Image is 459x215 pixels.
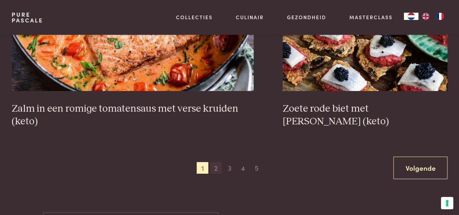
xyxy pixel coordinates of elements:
[283,103,447,128] h3: Zoete rode biet met [PERSON_NAME] (keto)
[197,162,208,174] span: 1
[287,13,326,21] a: Gezondheid
[404,13,447,20] aside: Language selected: Nederlands
[236,13,264,21] a: Culinair
[224,162,235,174] span: 3
[12,103,254,128] h3: Zalm in een romige tomatensaus met verse kruiden (keto)
[349,13,392,21] a: Masterclass
[404,13,418,20] a: NL
[210,162,222,174] span: 2
[441,197,453,209] button: Uw voorkeuren voor toestemming voor trackingtechnologieën
[418,13,433,20] a: EN
[237,162,249,174] span: 4
[404,13,418,20] div: Language
[433,13,447,20] a: FR
[393,157,447,179] a: Volgende
[12,12,43,23] a: PurePascale
[251,162,262,174] span: 5
[418,13,447,20] ul: Language list
[176,13,213,21] a: Collecties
